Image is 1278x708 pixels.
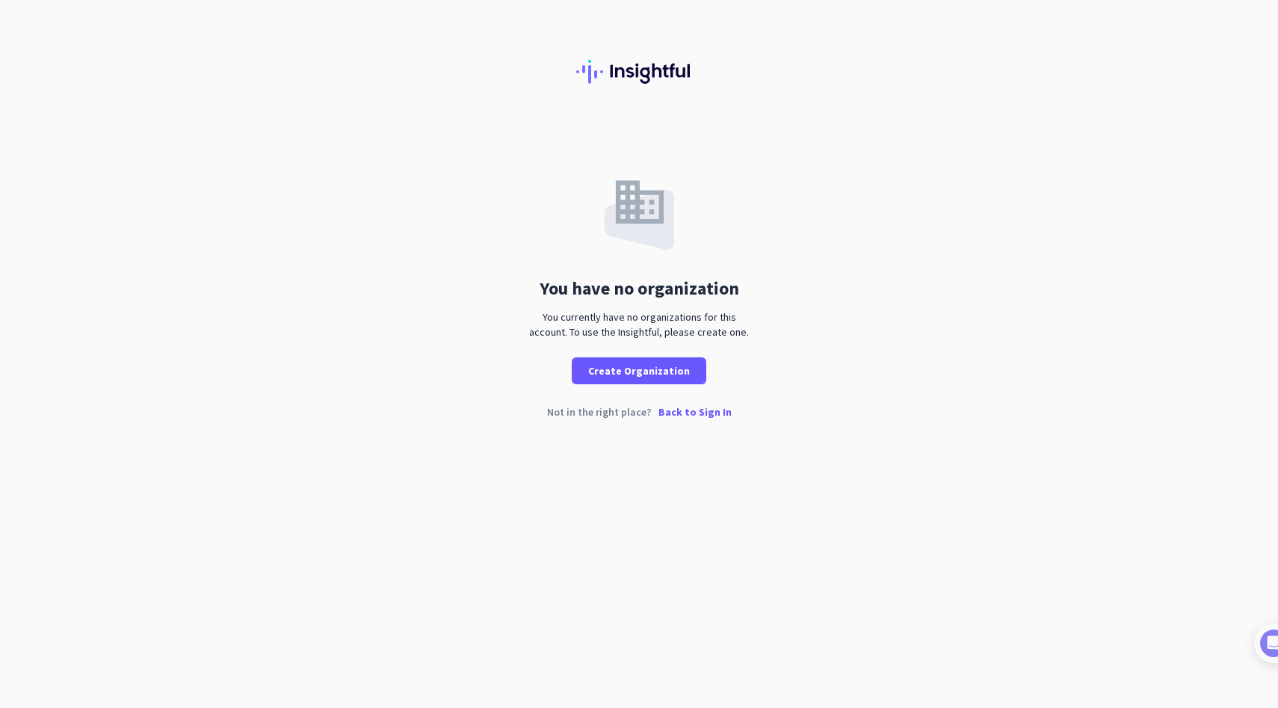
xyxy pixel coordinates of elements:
div: You currently have no organizations for this account. To use the Insightful, please create one. [523,310,755,339]
span: Create Organization [588,363,690,378]
div: You have no organization [540,280,739,298]
img: Insightful [576,60,702,84]
p: Back to Sign In [658,407,732,417]
button: Create Organization [572,357,706,384]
